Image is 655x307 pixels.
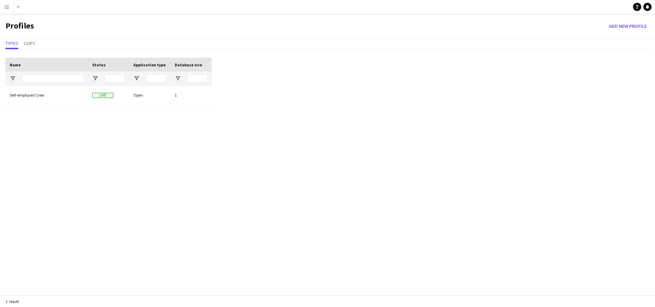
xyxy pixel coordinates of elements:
[133,62,166,67] span: Application type
[187,74,208,83] input: Database size Filter Input
[6,41,18,46] span: Types
[175,62,202,67] span: Database size
[146,74,166,83] input: Application type Filter Input
[92,75,98,81] button: Open Filter Menu
[10,62,21,67] span: Name
[133,75,140,81] button: Open Filter Menu
[22,74,84,83] input: Name Filter Input
[175,75,181,81] button: Open Filter Menu
[171,86,212,105] div: 1
[105,74,125,83] input: Status Filter Input
[92,93,113,98] span: Live
[10,75,16,81] button: Open Filter Menu
[129,86,171,105] div: Open
[606,21,649,32] button: Add new Profile
[6,21,34,32] h1: Profiles
[6,86,88,105] div: Self-employed Crew
[92,62,106,67] span: Status
[24,41,35,46] span: Copy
